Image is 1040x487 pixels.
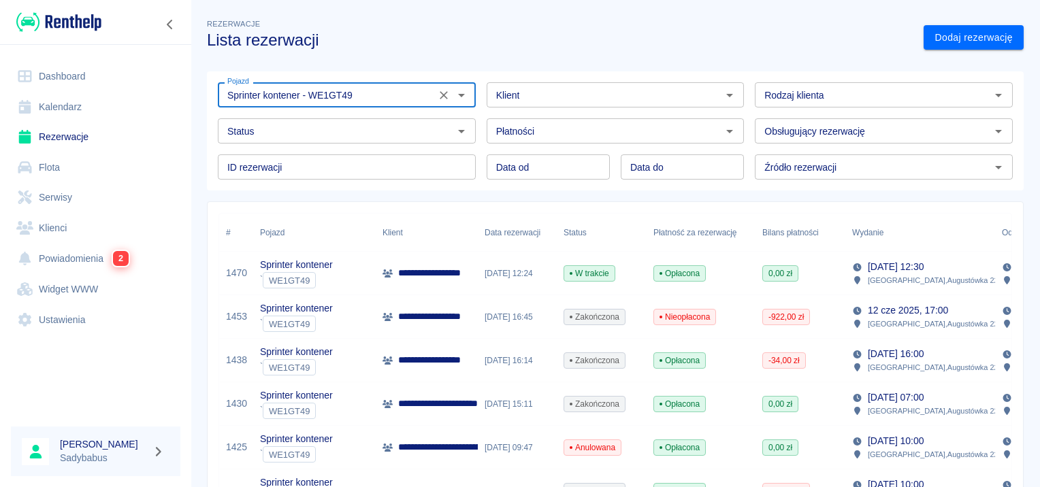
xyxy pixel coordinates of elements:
span: WE1GT49 [263,319,315,329]
span: Zakończona [564,311,625,323]
p: Sadybabus [60,451,147,465]
div: [DATE] 09:47 [478,426,557,469]
p: Sprinter kontener [260,432,333,446]
h3: Lista rezerwacji [207,31,913,50]
input: DD.MM.YYYY [621,154,744,180]
span: Rezerwacje [207,20,260,28]
span: Opłacona [654,354,705,367]
a: 1438 [226,353,247,367]
div: Wydanie [845,214,995,252]
span: 0,00 zł [763,441,798,454]
button: Otwórz [989,158,1008,177]
button: Wyczyść [434,86,453,105]
h6: [PERSON_NAME] [60,437,147,451]
div: ` [260,272,333,288]
a: Widget WWW [11,274,180,305]
div: ` [260,359,333,375]
p: Sprinter kontener [260,388,333,403]
span: 0,00 zł [763,398,798,410]
p: [GEOGRAPHIC_DATA] , Augustówka 22A [868,448,1003,460]
p: [DATE] 10:00 [868,434,924,448]
div: Płatność za rezerwację [647,214,755,252]
a: Powiadomienia2 [11,243,180,274]
button: Zwiń nawigację [160,16,180,33]
div: Klient [376,214,478,252]
span: Opłacona [654,267,705,280]
button: Otwórz [452,122,471,141]
p: [DATE] 07:00 [868,390,924,405]
div: [DATE] 12:24 [478,252,557,295]
a: Klienci [11,213,180,244]
div: Bilans płatności [762,214,819,252]
a: Dashboard [11,61,180,92]
div: Wydanie [852,214,883,252]
a: 1430 [226,397,247,411]
a: 1425 [226,440,247,454]
div: [DATE] 15:11 [478,382,557,426]
span: 0,00 zł [763,267,798,280]
p: Sprinter kontener [260,301,333,316]
p: [DATE] 12:30 [868,260,924,274]
div: Status [557,214,647,252]
p: [DATE] 16:00 [868,347,924,361]
label: Pojazd [227,76,249,86]
a: Dodaj rezerwację [924,25,1024,50]
div: Pojazd [253,214,376,252]
p: [GEOGRAPHIC_DATA] , Augustówka 22A [868,361,1003,373]
span: Anulowana [564,441,621,454]
span: 2 [113,251,129,266]
a: 1470 [226,266,247,280]
div: ` [260,316,333,332]
span: WE1GT49 [263,275,315,286]
button: Otwórz [720,122,739,141]
div: ` [260,403,333,419]
div: Klient [383,214,403,252]
a: Kalendarz [11,92,180,122]
div: Odbiór [1002,214,1026,252]
div: [DATE] 16:14 [478,339,557,382]
span: Opłacona [654,441,705,454]
div: [DATE] 16:45 [478,295,557,339]
p: Sprinter kontener [260,345,333,359]
a: Serwisy [11,182,180,213]
div: Pojazd [260,214,285,252]
div: Data rezerwacji [485,214,540,252]
a: Flota [11,152,180,183]
span: Opłacona [654,398,705,410]
a: 1453 [226,309,247,324]
a: Renthelp logo [11,11,101,33]
div: Bilans płatności [755,214,845,252]
span: Zakończona [564,354,625,367]
span: WE1GT49 [263,406,315,416]
div: ` [260,446,333,463]
span: -922,00 zł [763,311,809,323]
img: Renthelp logo [16,11,101,33]
span: W trakcie [564,267,615,280]
span: Zakończona [564,398,625,410]
div: # [226,214,231,252]
button: Otwórz [989,86,1008,105]
button: Otwórz [989,122,1008,141]
a: Ustawienia [11,305,180,335]
p: [GEOGRAPHIC_DATA] , Augustówka 22A [868,405,1003,417]
p: Sprinter kontener [260,258,333,272]
p: 12 cze 2025, 17:00 [868,303,948,318]
div: # [219,214,253,252]
span: WE1GT49 [263,363,315,373]
div: Data rezerwacji [478,214,557,252]
p: [GEOGRAPHIC_DATA] , Augustówka 22A [868,318,1003,330]
span: Nieopłacona [654,311,715,323]
div: Płatność za rezerwację [653,214,737,252]
button: Otwórz [452,86,471,105]
span: -34,00 zł [763,354,805,367]
a: Rezerwacje [11,122,180,152]
button: Otwórz [720,86,739,105]
p: [GEOGRAPHIC_DATA] , Augustówka 22A [868,274,1003,286]
input: DD.MM.YYYY [487,154,610,180]
span: WE1GT49 [263,450,315,460]
div: Status [564,214,587,252]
